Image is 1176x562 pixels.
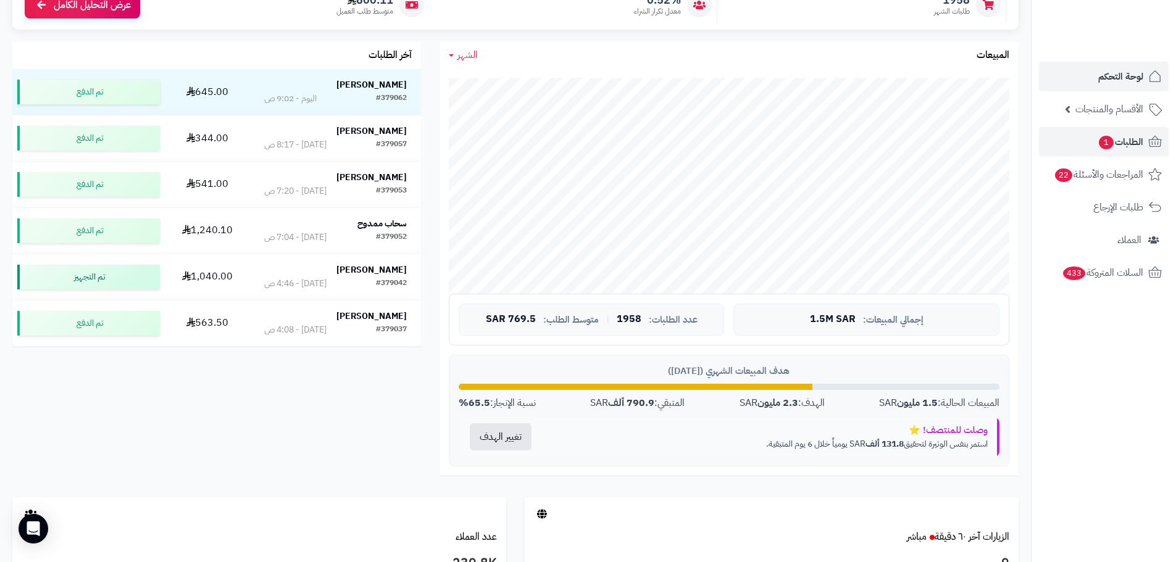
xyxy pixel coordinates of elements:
td: 563.50 [165,300,250,346]
a: الزيارات آخر ٦٠ دقيقةمباشر [907,529,1009,544]
td: 1,240.10 [165,208,250,254]
div: نسبة الإنجاز: [459,396,536,410]
div: تم الدفع [17,126,160,151]
div: الهدف: SAR [740,396,825,410]
span: متوسط الطلب: [543,315,599,325]
td: 1,040.00 [165,254,250,300]
div: #379052 [376,231,407,244]
span: العملاء [1117,231,1141,249]
div: وصلت للمنتصف! ⭐ [552,424,988,437]
div: تم الدفع [17,172,160,197]
span: طلبات الشهر [934,6,970,17]
span: طلبات الإرجاع [1093,199,1143,216]
span: معدل تكرار الشراء [634,6,681,17]
p: استمر بنفس الوتيرة لتحقيق SAR يومياً خلال 6 يوم المتبقية. [552,438,988,450]
span: إجمالي المبيعات: [863,315,924,325]
a: لوحة التحكم [1039,62,1169,91]
strong: 1.5 مليون [897,395,938,410]
strong: [PERSON_NAME] [336,78,407,91]
div: [DATE] - 8:17 ص [264,139,327,151]
span: الطلبات [1098,133,1143,151]
strong: [PERSON_NAME] [336,263,407,276]
span: الأقسام والمنتجات [1075,101,1143,118]
strong: سحاب ممدوح [357,217,407,230]
div: Open Intercom Messenger [19,514,48,543]
a: الطلبات1 [1039,127,1169,157]
td: 645.00 [165,69,250,115]
a: طلبات الإرجاع [1039,192,1169,222]
a: المراجعات والأسئلة22 [1039,160,1169,189]
div: تم الدفع [17,80,160,104]
a: السلات المتروكة433 [1039,258,1169,287]
strong: 790.9 ألف [608,395,654,410]
strong: 131.8 ألف [865,437,904,450]
span: 433 [1063,267,1085,280]
span: لوحة التحكم [1098,68,1143,85]
strong: 65.5% [459,395,490,410]
div: #379053 [376,185,407,197]
div: المبيعات الحالية: SAR [879,396,999,410]
div: [DATE] - 7:04 ص [264,231,327,244]
button: تغيير الهدف [470,423,532,450]
span: متوسط طلب العميل [336,6,393,17]
span: 769.5 SAR [486,314,536,325]
div: #379057 [376,139,407,151]
div: #379042 [376,278,407,290]
span: 1 [1099,136,1114,149]
div: اليوم - 9:02 ص [264,93,317,105]
td: 344.00 [165,115,250,161]
a: الشهر [449,48,478,62]
h3: آخر الطلبات [369,50,412,61]
div: #379037 [376,324,407,336]
span: 22 [1055,168,1072,182]
div: تم التجهيز [17,265,160,289]
strong: [PERSON_NAME] [336,171,407,184]
span: المراجعات والأسئلة [1054,166,1143,183]
div: المتبقي: SAR [590,396,685,410]
small: مباشر [907,529,927,544]
strong: [PERSON_NAME] [336,310,407,323]
div: تم الدفع [17,218,160,243]
span: 1.5M SAR [810,314,856,325]
a: العملاء [1039,225,1169,255]
div: [DATE] - 4:46 ص [264,278,327,290]
div: [DATE] - 4:08 ص [264,324,327,336]
span: عدد الطلبات: [649,315,698,325]
div: هدف المبيعات الشهري ([DATE]) [459,365,999,378]
div: [DATE] - 7:20 ص [264,185,327,197]
a: عدد العملاء [456,529,497,544]
div: تم الدفع [17,311,160,336]
span: الشهر [457,48,478,62]
span: السلات المتروكة [1062,264,1143,281]
strong: 2.3 مليون [757,395,798,410]
h3: المبيعات [977,50,1009,61]
span: | [606,315,609,324]
div: #379062 [376,93,407,105]
strong: [PERSON_NAME] [336,125,407,138]
td: 541.00 [165,162,250,207]
span: 1958 [617,314,641,325]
